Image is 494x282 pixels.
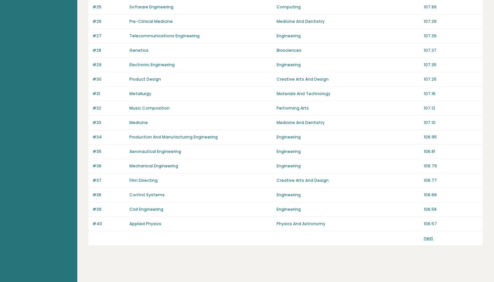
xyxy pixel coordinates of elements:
[92,91,125,97] p: #31
[92,62,125,68] p: #29
[92,47,125,53] p: #28
[92,177,125,184] p: #37
[92,206,125,212] p: #39
[92,4,125,10] p: #25
[277,62,420,68] p: Engineering
[277,33,420,39] p: Engineering
[277,221,420,227] p: Physics And Astronomy
[424,177,479,184] p: 106.77
[424,76,479,82] p: 107.25
[277,206,420,212] p: Engineering
[424,235,433,241] a: next
[129,47,149,53] a: Genetics
[92,192,125,198] p: #38
[277,120,420,126] p: Medicine And Dentistry
[129,76,161,82] a: Product Design
[424,47,479,53] p: 107.37
[277,47,420,53] p: Biosciences
[424,221,479,227] p: 106.57
[129,33,200,39] a: Telecommunications Engineering
[277,91,420,97] p: Materials And Technology
[92,163,125,169] p: #36
[129,91,151,96] a: Metallurgy
[92,105,125,111] p: #32
[424,120,479,126] p: 107.10
[424,149,479,155] p: 106.81
[92,134,125,140] p: #34
[277,4,420,10] p: Computing
[424,206,479,212] p: 106.58
[129,62,175,68] a: Electronic Engineering
[92,120,125,126] p: #33
[277,105,420,111] p: Performing Arts
[129,134,218,140] a: Production And Manufacturing Engineering
[92,76,125,82] p: #30
[424,4,479,10] p: 107.89
[277,76,420,82] p: Creative Arts And Design
[129,192,165,198] a: Control Systems
[129,163,178,169] a: Mechanical Engineering
[92,149,125,155] p: #35
[424,91,479,97] p: 107.16
[129,149,181,154] a: Aeronautical Engineering
[129,177,158,183] a: Film Directing
[129,105,170,111] a: Music Composition
[424,134,479,140] p: 106.95
[129,120,148,125] a: Medicine
[277,192,420,198] p: Engineering
[424,18,479,25] p: 107.39
[129,221,161,227] a: Applied Physics
[129,206,163,212] a: Civil Engineering
[92,221,125,227] p: #40
[129,18,173,24] a: Pre-Clinical Medicine
[424,62,479,68] p: 107.35
[424,105,479,111] p: 107.12
[277,134,420,140] p: Engineering
[277,18,420,25] p: Medicine And Dentistry
[92,33,125,39] p: #27
[277,163,420,169] p: Engineering
[277,149,420,155] p: Engineering
[129,4,173,10] a: Software Engineering
[424,33,479,39] p: 107.39
[92,18,125,25] p: #26
[277,177,420,184] p: Creative Arts And Design
[424,192,479,198] p: 106.66
[424,163,479,169] p: 106.79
